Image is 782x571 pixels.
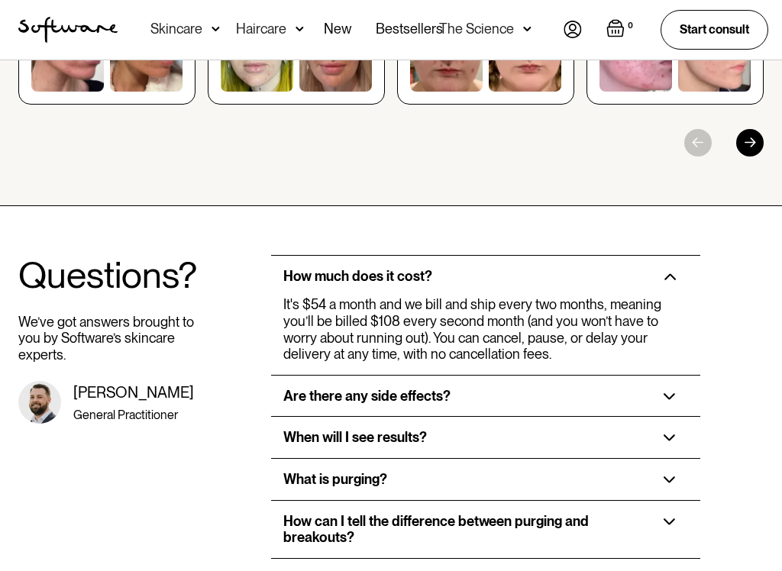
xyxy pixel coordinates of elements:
[73,408,194,422] div: General Practitioner
[18,255,195,295] h2: Questions?
[18,381,61,424] img: Dr, Matt headshot
[18,17,118,43] img: Software Logo
[606,19,636,40] a: Open empty cart
[283,513,640,546] div: How can I tell the difference between purging and breakouts?
[283,471,387,488] div: What is purging?
[18,17,118,43] a: home
[150,21,202,37] div: Skincare
[283,268,432,285] div: How much does it cost?
[523,21,532,37] img: arrow down
[236,21,286,37] div: Haircare
[625,19,636,33] div: 0
[18,314,195,363] p: We’ve got answers brought to you by Software’s skincare experts.
[73,383,194,402] div: [PERSON_NAME]
[661,10,768,49] a: Start consult
[439,21,514,37] div: The Science
[296,21,304,37] img: arrow down
[212,21,220,37] img: arrow down
[283,429,427,446] div: When will I see results?
[283,388,451,405] div: Are there any side effects?
[283,296,695,362] div: It's $54 a month and we bill and ship every two months, meaning you’ll be billed $108 every secon...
